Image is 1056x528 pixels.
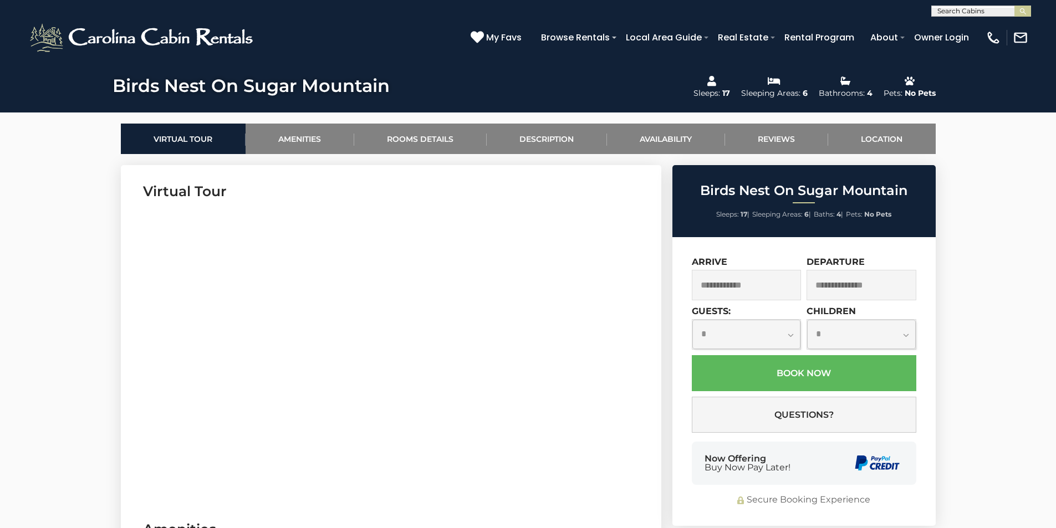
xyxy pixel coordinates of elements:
span: My Favs [486,30,522,44]
a: Description [487,124,607,154]
span: Baths: [814,210,835,218]
a: Virtual Tour [121,124,246,154]
strong: 4 [836,210,841,218]
button: Questions? [692,397,916,433]
img: phone-regular-white.png [986,30,1001,45]
a: Amenities [246,124,354,154]
a: Reviews [725,124,828,154]
button: Book Now [692,355,916,391]
a: Owner Login [909,28,975,47]
a: Rooms Details [354,124,487,154]
strong: No Pets [864,210,891,218]
label: Guests: [692,306,731,316]
label: Arrive [692,257,727,267]
strong: 17 [741,210,747,218]
li: | [716,207,749,222]
span: Pets: [846,210,863,218]
label: Children [807,306,856,316]
div: Now Offering [705,454,790,472]
a: My Favs [471,30,524,45]
a: Availability [607,124,725,154]
strong: 6 [804,210,809,218]
li: | [814,207,843,222]
img: White-1-2.png [28,21,258,54]
h3: Virtual Tour [143,182,639,201]
a: Real Estate [712,28,774,47]
a: Browse Rentals [535,28,615,47]
a: Rental Program [779,28,860,47]
h2: Birds Nest On Sugar Mountain [675,183,933,198]
label: Departure [807,257,865,267]
a: About [865,28,904,47]
span: Sleeps: [716,210,739,218]
a: Local Area Guide [620,28,707,47]
span: Buy Now Pay Later! [705,463,790,472]
li: | [752,207,811,222]
img: mail-regular-white.png [1013,30,1028,45]
a: Location [828,124,936,154]
span: Sleeping Areas: [752,210,803,218]
div: Secure Booking Experience [692,494,916,506]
